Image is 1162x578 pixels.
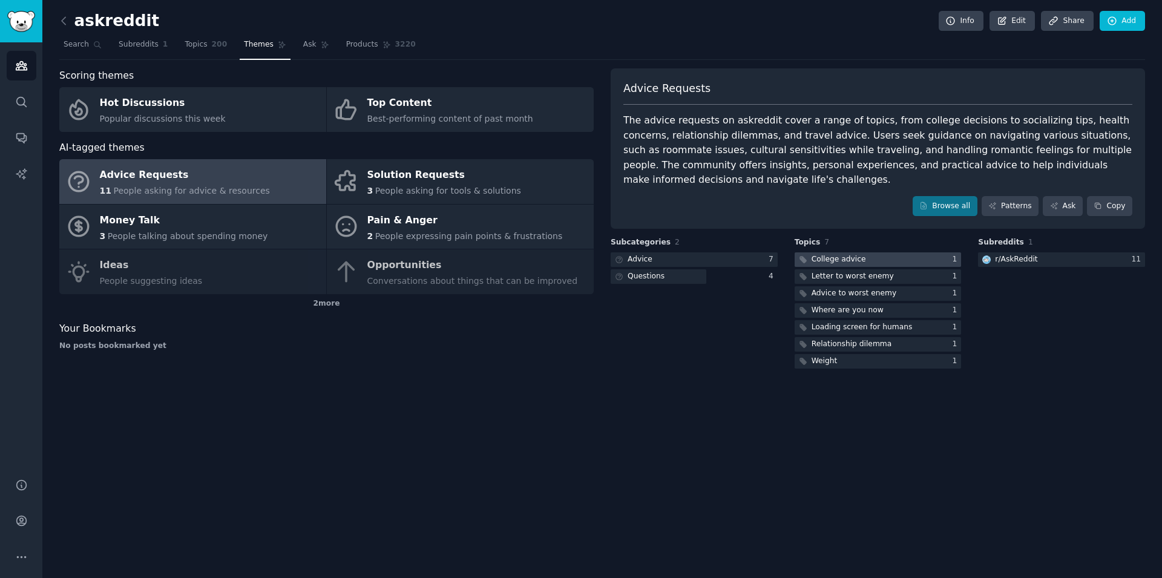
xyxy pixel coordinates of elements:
[623,113,1132,188] div: The advice requests on askreddit cover a range of topics, from college decisions to socializing t...
[812,339,892,350] div: Relationship dilemma
[59,35,106,60] a: Search
[375,186,521,195] span: People asking for tools & solutions
[327,205,594,249] a: Pain & Anger2People expressing pain points & frustrations
[163,39,168,50] span: 1
[795,252,962,268] a: College advice1
[982,196,1039,217] a: Patterns
[675,238,680,246] span: 2
[303,39,317,50] span: Ask
[795,354,962,369] a: Weight1
[812,356,838,367] div: Weight
[982,255,991,264] img: AskReddit
[299,35,333,60] a: Ask
[367,186,373,195] span: 3
[978,252,1145,268] a: AskRedditr/AskReddit11
[953,356,962,367] div: 1
[1087,196,1132,217] button: Copy
[953,339,962,350] div: 1
[114,35,172,60] a: Subreddits1
[953,271,962,282] div: 1
[611,237,671,248] span: Subcategories
[59,11,159,31] h2: askreddit
[812,288,897,299] div: Advice to worst enemy
[327,159,594,204] a: Solution Requests3People asking for tools & solutions
[59,68,134,84] span: Scoring themes
[953,254,962,265] div: 1
[185,39,207,50] span: Topics
[1100,11,1145,31] a: Add
[939,11,983,31] a: Info
[59,341,594,352] div: No posts bookmarked yet
[812,254,866,265] div: College advice
[100,94,226,113] div: Hot Discussions
[1043,196,1083,217] a: Ask
[59,205,326,249] a: Money Talk3People talking about spending money
[953,305,962,316] div: 1
[108,231,268,241] span: People talking about spending money
[812,322,913,333] div: Loading screen for humans
[795,320,962,335] a: Loading screen for humans1
[1131,254,1145,265] div: 11
[375,231,563,241] span: People expressing pain points & frustrations
[119,39,159,50] span: Subreddits
[113,186,269,195] span: People asking for advice & resources
[623,81,711,96] span: Advice Requests
[367,211,563,230] div: Pain & Anger
[367,231,373,241] span: 2
[100,186,111,195] span: 11
[1041,11,1093,31] a: Share
[327,87,594,132] a: Top ContentBest-performing content of past month
[59,140,145,156] span: AI-tagged themes
[212,39,228,50] span: 200
[769,271,778,282] div: 4
[953,322,962,333] div: 1
[367,94,533,113] div: Top Content
[59,159,326,204] a: Advice Requests11People asking for advice & resources
[64,39,89,50] span: Search
[346,39,378,50] span: Products
[611,269,778,284] a: Questions4
[100,166,270,185] div: Advice Requests
[611,252,778,268] a: Advice7
[769,254,778,265] div: 7
[795,337,962,352] a: Relationship dilemma1
[100,231,106,241] span: 3
[395,39,416,50] span: 3220
[240,35,290,60] a: Themes
[978,237,1024,248] span: Subreddits
[795,303,962,318] a: Where are you now1
[795,269,962,284] a: Letter to worst enemy1
[913,196,977,217] a: Browse all
[100,114,226,123] span: Popular discussions this week
[795,286,962,301] a: Advice to worst enemy1
[59,321,136,337] span: Your Bookmarks
[628,271,665,282] div: Questions
[59,294,594,314] div: 2 more
[953,288,962,299] div: 1
[244,39,274,50] span: Themes
[100,211,268,230] div: Money Talk
[59,87,326,132] a: Hot DiscussionsPopular discussions this week
[812,271,894,282] div: Letter to worst enemy
[342,35,420,60] a: Products3220
[1028,238,1033,246] span: 1
[628,254,652,265] div: Advice
[990,11,1035,31] a: Edit
[995,254,1037,265] div: r/ AskReddit
[7,11,35,32] img: GummySearch logo
[824,238,829,246] span: 7
[795,237,821,248] span: Topics
[367,114,533,123] span: Best-performing content of past month
[180,35,231,60] a: Topics200
[367,166,521,185] div: Solution Requests
[812,305,884,316] div: Where are you now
